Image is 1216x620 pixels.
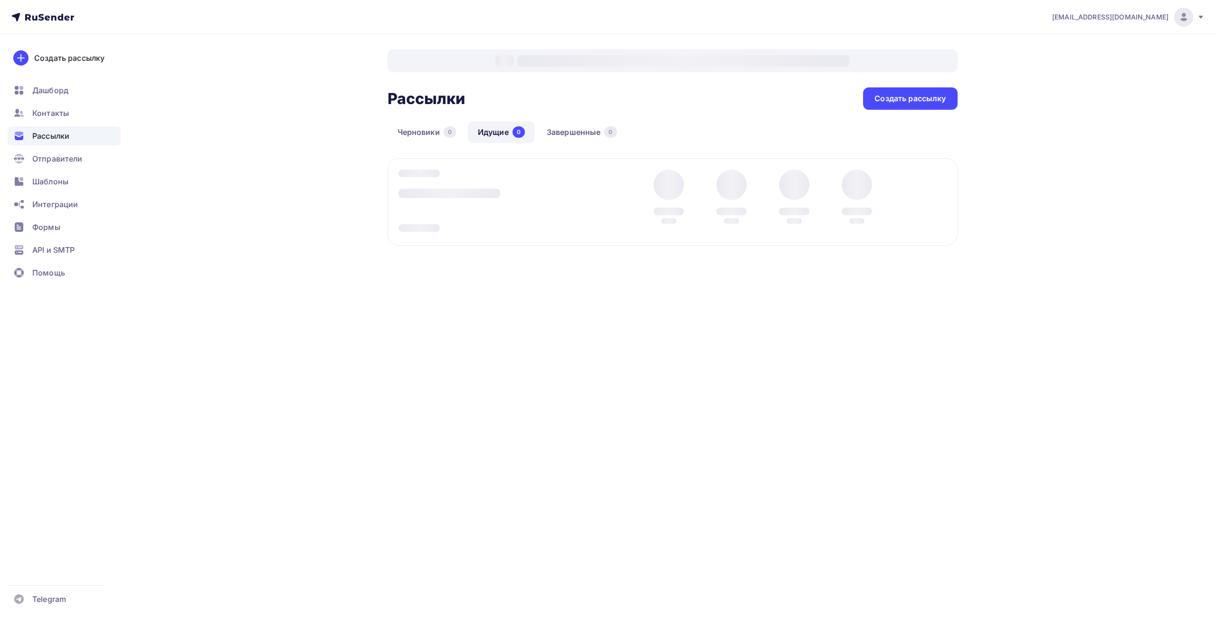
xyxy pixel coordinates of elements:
h2: Рассылки [388,89,465,108]
div: 0 [604,126,617,138]
div: Создать рассылку [34,52,104,64]
a: Шаблоны [8,172,121,191]
span: Помощь [32,267,65,278]
span: Контакты [32,107,69,119]
span: Дашборд [32,85,68,96]
span: API и SMTP [32,244,75,256]
a: Завершенные0 [537,121,627,143]
a: Формы [8,218,121,237]
a: [EMAIL_ADDRESS][DOMAIN_NAME] [1052,8,1205,27]
a: Идущие0 [468,121,535,143]
div: 0 [444,126,456,138]
span: Рассылки [32,130,69,142]
span: Отправители [32,153,83,164]
a: Рассылки [8,126,121,145]
a: Отправители [8,149,121,168]
span: Шаблоны [32,176,68,187]
span: Интеграции [32,199,78,210]
span: [EMAIL_ADDRESS][DOMAIN_NAME] [1052,12,1168,22]
a: Черновики0 [388,121,466,143]
span: Формы [32,221,60,233]
span: Telegram [32,593,66,605]
a: Контакты [8,104,121,123]
a: Дашборд [8,81,121,100]
div: Создать рассылку [874,93,946,104]
div: 0 [513,126,525,138]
